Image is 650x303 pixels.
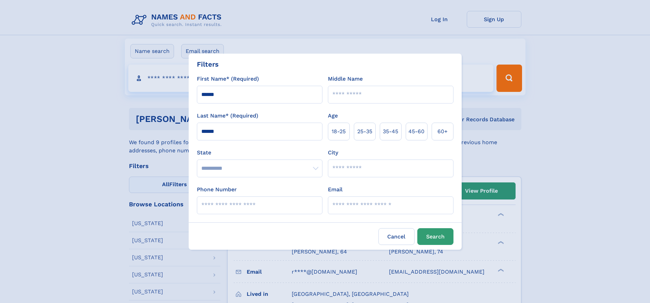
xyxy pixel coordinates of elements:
label: Middle Name [328,75,363,83]
label: First Name* (Required) [197,75,259,83]
label: Last Name* (Required) [197,112,258,120]
button: Search [417,228,453,245]
label: Age [328,112,338,120]
span: 35‑45 [383,127,398,136]
label: Email [328,185,343,194]
span: 18‑25 [332,127,346,136]
span: 45‑60 [408,127,424,136]
span: 60+ [437,127,448,136]
label: State [197,149,322,157]
span: 25‑35 [357,127,372,136]
label: City [328,149,338,157]
label: Phone Number [197,185,237,194]
div: Filters [197,59,219,69]
label: Cancel [378,228,415,245]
